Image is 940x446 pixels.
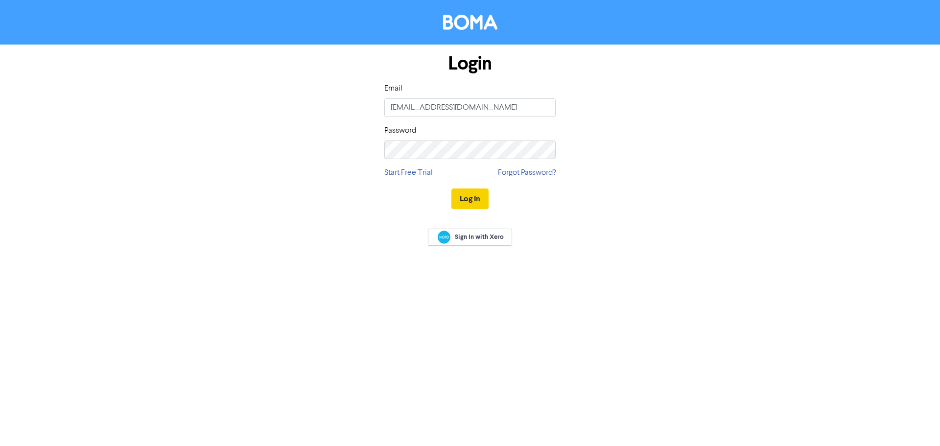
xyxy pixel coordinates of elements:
[384,83,402,94] label: Email
[384,52,556,75] h1: Login
[428,229,512,246] a: Sign In with Xero
[384,167,433,179] a: Start Free Trial
[891,399,940,446] iframe: Chat Widget
[443,15,497,30] img: BOMA Logo
[438,231,450,244] img: Xero logo
[455,233,504,241] span: Sign In with Xero
[451,188,489,209] button: Log In
[384,125,416,137] label: Password
[498,167,556,179] a: Forgot Password?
